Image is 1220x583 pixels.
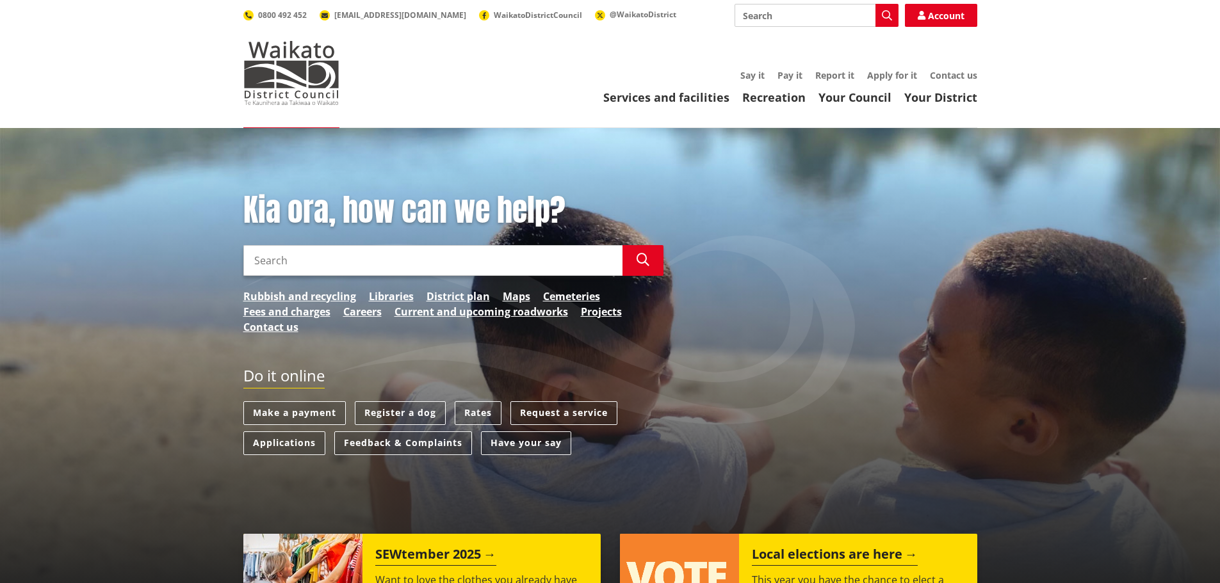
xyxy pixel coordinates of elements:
a: Register a dog [355,401,446,425]
a: Contact us [930,69,977,81]
a: 0800 492 452 [243,10,307,20]
a: Feedback & Complaints [334,431,472,455]
a: Services and facilities [603,90,729,105]
a: Report it [815,69,854,81]
a: District plan [427,289,490,304]
a: Make a payment [243,401,346,425]
span: WaikatoDistrictCouncil [494,10,582,20]
a: Maps [503,289,530,304]
span: [EMAIL_ADDRESS][DOMAIN_NAME] [334,10,466,20]
a: Rates [455,401,501,425]
a: Applications [243,431,325,455]
h2: Do it online [243,367,325,389]
a: Have your say [481,431,571,455]
img: Waikato District Council - Te Kaunihera aa Takiwaa o Waikato [243,41,339,105]
a: Say it [740,69,765,81]
h2: SEWtember 2025 [375,547,496,566]
span: 0800 492 452 [258,10,307,20]
a: Account [905,4,977,27]
a: Careers [343,304,382,319]
a: Projects [581,304,622,319]
a: Apply for it [867,69,917,81]
a: Contact us [243,319,298,335]
h1: Kia ora, how can we help? [243,192,663,229]
input: Search input [243,245,622,276]
a: Cemeteries [543,289,600,304]
a: Current and upcoming roadworks [394,304,568,319]
a: Recreation [742,90,806,105]
a: @WaikatoDistrict [595,9,676,20]
a: Your District [904,90,977,105]
h2: Local elections are here [752,547,918,566]
a: Your Council [818,90,891,105]
span: @WaikatoDistrict [610,9,676,20]
input: Search input [735,4,899,27]
a: Fees and charges [243,304,330,319]
a: Pay it [777,69,802,81]
a: Libraries [369,289,414,304]
a: [EMAIL_ADDRESS][DOMAIN_NAME] [320,10,466,20]
a: WaikatoDistrictCouncil [479,10,582,20]
a: Request a service [510,401,617,425]
a: Rubbish and recycling [243,289,356,304]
